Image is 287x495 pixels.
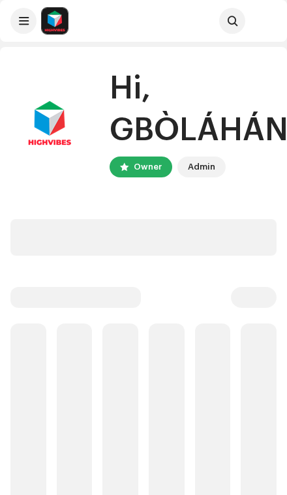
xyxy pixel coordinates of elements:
[188,159,215,175] div: Admin
[10,83,89,162] img: 94ca2371-0b49-4ecc-bbe7-55fea9fd24fd
[42,8,68,34] img: feab3aad-9b62-475c-8caf-26f15a9573ee
[250,8,277,34] img: 94ca2371-0b49-4ecc-bbe7-55fea9fd24fd
[134,159,162,175] div: Owner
